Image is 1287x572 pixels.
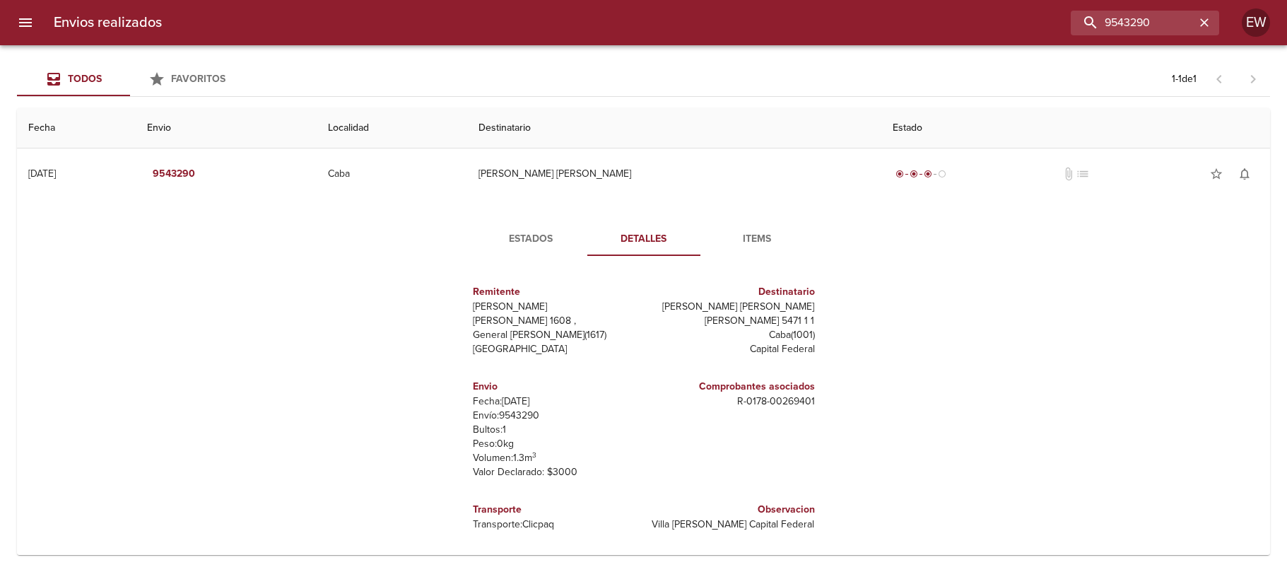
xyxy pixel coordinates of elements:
button: 9543290 [147,161,201,187]
span: Todos [68,73,102,85]
p: Volumen: 1.3 m [473,451,638,465]
p: [PERSON_NAME] [473,300,638,314]
span: radio_button_checked [924,170,932,178]
button: Activar notificaciones [1230,160,1259,188]
span: radio_button_unchecked [938,170,946,178]
span: notifications_none [1238,167,1252,181]
table: Tabla de envíos del cliente [17,108,1270,566]
p: Fecha: [DATE] [473,395,638,409]
em: 9543290 [153,165,195,183]
span: No tiene pedido asociado [1076,167,1090,181]
sup: 3 [532,450,536,460]
h6: Envio [473,379,638,395]
td: [PERSON_NAME] [PERSON_NAME] [467,148,881,199]
button: menu [8,6,42,40]
div: [DATE] [28,168,56,180]
span: star_border [1209,167,1223,181]
span: radio_button_checked [910,170,918,178]
h6: Transporte [473,502,638,518]
span: Pagina anterior [1202,71,1236,86]
span: Pagina siguiente [1236,62,1270,96]
input: buscar [1071,11,1195,35]
div: Tabs Envios [17,62,243,96]
span: Estados [483,230,579,248]
p: [PERSON_NAME] [PERSON_NAME] [650,300,815,314]
h6: Observacion [650,502,815,518]
h6: Destinatario [650,284,815,300]
p: [PERSON_NAME] 1608 , [473,314,638,328]
span: No tiene documentos adjuntos [1062,167,1076,181]
th: Localidad [317,108,467,148]
th: Fecha [17,108,136,148]
p: Valor Declarado: $ 3000 [473,465,638,479]
th: Destinatario [467,108,881,148]
p: Capital Federal [650,342,815,356]
span: Items [709,230,805,248]
p: 1 - 1 de 1 [1172,72,1197,86]
div: EW [1242,8,1270,37]
span: Favoritos [171,73,225,85]
p: [GEOGRAPHIC_DATA] [473,342,638,356]
h6: Envios realizados [54,11,162,34]
p: General [PERSON_NAME] ( 1617 ) [473,328,638,342]
p: R - 0178 - 00269401 [650,395,815,409]
h6: Comprobantes asociados [650,379,815,395]
span: Detalles [596,230,692,248]
p: Villa [PERSON_NAME] Capital Federal [650,518,815,532]
th: Estado [881,108,1270,148]
div: Abrir información de usuario [1242,8,1270,37]
p: Transporte: Clicpaq [473,518,638,532]
span: radio_button_checked [895,170,904,178]
h6: Remitente [473,284,638,300]
th: Envio [136,108,317,148]
button: Agregar a favoritos [1202,160,1230,188]
p: Caba ( 1001 ) [650,328,815,342]
div: Tabs detalle de guia [474,222,813,256]
p: Envío: 9543290 [473,409,638,423]
td: Caba [317,148,467,199]
p: Bultos: 1 [473,423,638,437]
p: Peso: 0 kg [473,437,638,451]
p: [PERSON_NAME] 5471 1 1 [650,314,815,328]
